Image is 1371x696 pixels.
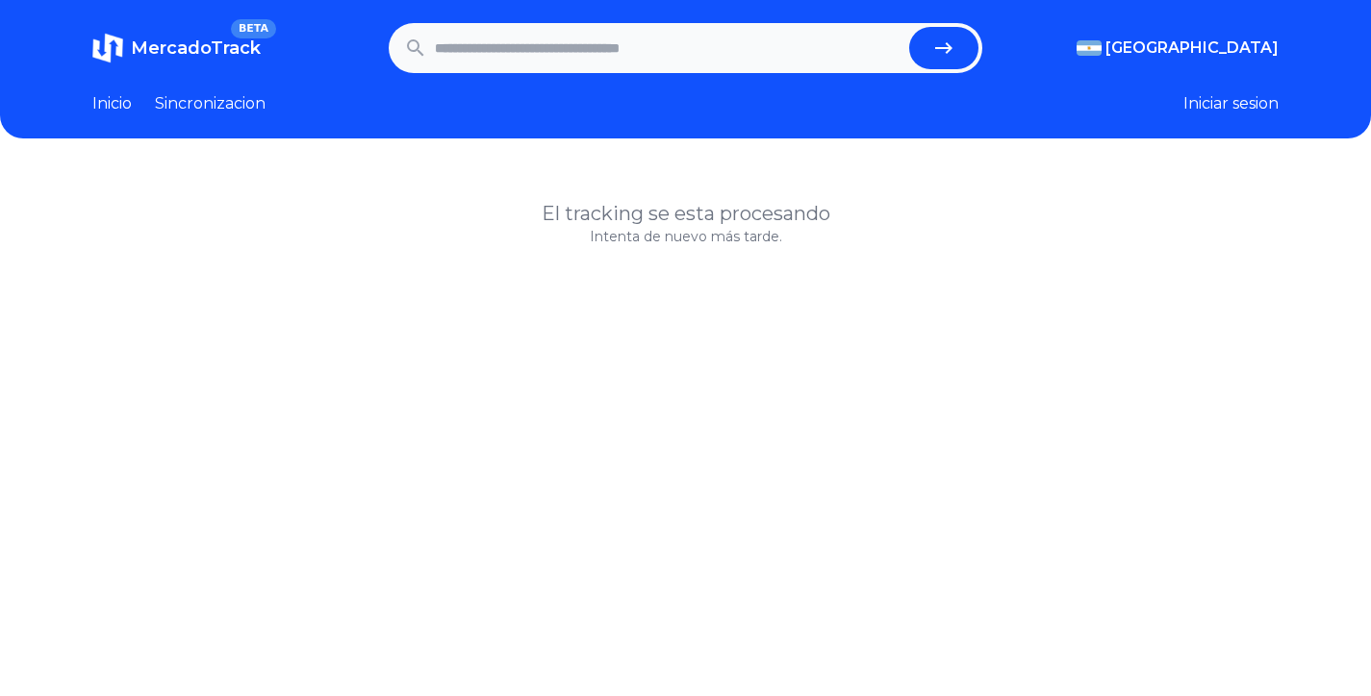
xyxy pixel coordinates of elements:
[92,227,1279,246] p: Intenta de nuevo más tarde.
[92,200,1279,227] h1: El tracking se esta procesando
[92,33,123,63] img: MercadoTrack
[231,19,276,38] span: BETA
[1183,92,1279,115] button: Iniciar sesion
[1077,40,1102,56] img: Argentina
[92,33,261,63] a: MercadoTrackBETA
[155,92,266,115] a: Sincronizacion
[1077,37,1279,60] button: [GEOGRAPHIC_DATA]
[131,37,261,59] span: MercadoTrack
[1105,37,1279,60] span: [GEOGRAPHIC_DATA]
[92,92,132,115] a: Inicio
